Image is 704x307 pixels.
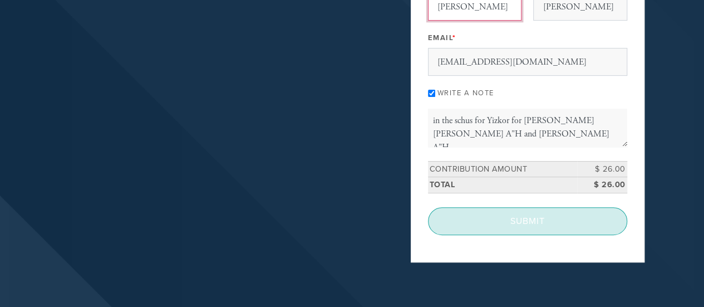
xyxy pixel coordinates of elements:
td: $ 26.00 [577,161,627,177]
td: $ 26.00 [577,177,627,193]
span: This field is required. [452,33,456,42]
td: Contribution Amount [428,161,577,177]
label: Email [428,33,456,43]
input: Submit [428,207,627,235]
label: Write a note [437,89,494,98]
td: Total [428,177,577,193]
